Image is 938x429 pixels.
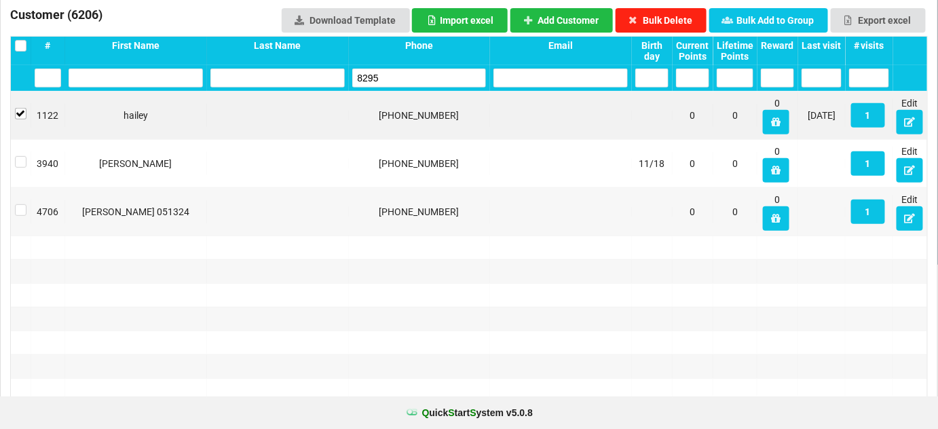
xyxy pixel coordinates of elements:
div: 0 [761,96,794,134]
div: 0 [761,145,794,183]
div: 3940 [35,157,61,170]
div: 0 [761,193,794,231]
div: hailey [69,109,203,122]
div: [PERSON_NAME] 051324 [69,205,203,219]
div: 0 [717,109,753,122]
div: [PHONE_NUMBER] [352,205,487,219]
button: 1 [851,151,885,176]
img: favicon.ico [405,406,419,419]
div: Current Points [676,40,709,62]
b: uick tart ystem v 5.0.8 [422,406,533,419]
div: Edit [897,96,924,134]
div: [PERSON_NAME] [69,157,203,170]
span: S [470,407,476,418]
div: Reward [761,40,794,51]
div: Phone [352,40,487,51]
div: First Name [69,40,203,51]
div: 0 [676,157,709,170]
div: # visits [849,40,889,51]
span: Q [422,407,430,418]
div: Last visit [802,40,842,51]
button: Bulk Add to Group [709,8,829,33]
div: [PHONE_NUMBER] [352,157,487,170]
h3: Customer ( 6206 ) [10,7,102,27]
button: 1 [851,103,885,128]
button: Import excel [412,8,508,33]
div: 11/18 [635,157,669,170]
div: [DATE] [802,109,842,122]
button: 1 [851,200,885,224]
div: Edit [897,193,924,231]
a: Download Template [282,8,410,33]
span: S [449,407,455,418]
div: 0 [676,205,709,219]
div: Birth day [635,40,669,62]
button: Export excel [831,8,926,33]
button: Bulk Delete [616,8,707,33]
div: 1122 [35,109,61,122]
button: Add Customer [510,8,614,33]
div: 4706 [35,205,61,219]
div: # [35,40,61,51]
div: Edit [897,145,924,183]
div: Import excel [426,16,493,25]
div: Last Name [210,40,345,51]
div: 0 [717,205,753,219]
div: [PHONE_NUMBER] [352,109,487,122]
div: 0 [676,109,709,122]
div: Email [493,40,628,51]
div: 0 [717,157,753,170]
div: Lifetime Points [717,40,753,62]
